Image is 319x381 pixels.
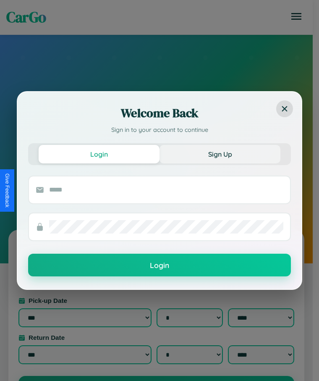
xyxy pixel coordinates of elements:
div: Give Feedback [4,173,10,208]
p: Sign in to your account to continue [28,126,291,135]
button: Login [39,145,159,163]
h2: Welcome Back [28,105,291,121]
button: Login [28,254,291,276]
button: Sign Up [159,145,280,163]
